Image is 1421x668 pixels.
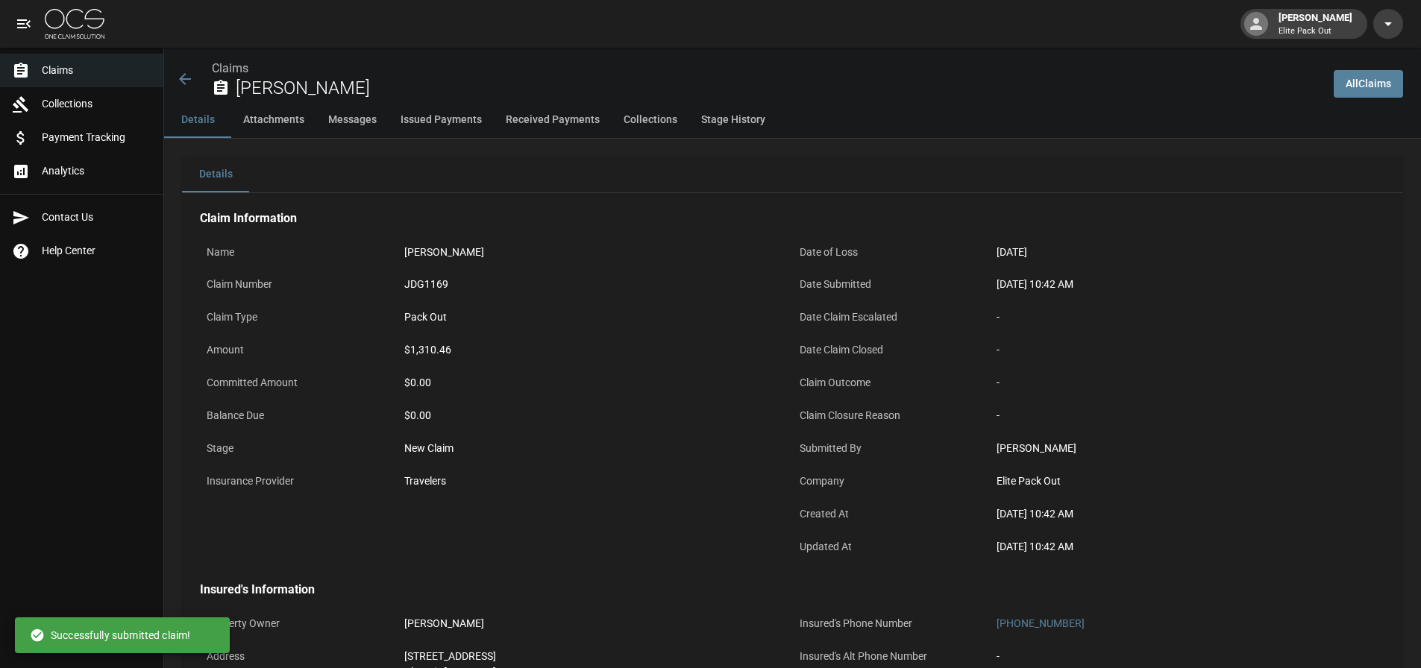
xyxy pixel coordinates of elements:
[200,270,398,299] p: Claim Number
[200,401,398,430] p: Balance Due
[200,368,398,397] p: Committed Amount
[389,102,494,138] button: Issued Payments
[404,342,451,358] div: $1,310.46
[404,441,786,456] div: New Claim
[42,243,151,259] span: Help Center
[182,157,249,192] button: Details
[997,441,1378,456] div: [PERSON_NAME]
[997,539,1378,555] div: [DATE] 10:42 AM
[404,473,446,489] div: Travelers
[30,622,190,649] div: Successfully submitted claim!
[200,467,398,496] p: Insurance Provider
[997,617,1085,629] a: [PHONE_NUMBER]
[793,303,991,332] p: Date Claim Escalated
[404,616,484,631] div: [PERSON_NAME]
[793,368,991,397] p: Claim Outcome
[997,506,1378,522] div: [DATE] 10:42 AM
[42,63,151,78] span: Claims
[997,277,1378,292] div: [DATE] 10:42 AM
[42,96,151,112] span: Collections
[236,78,1322,99] h2: [PERSON_NAME]
[612,102,689,138] button: Collections
[212,61,248,75] a: Claims
[200,335,398,365] p: Amount
[1334,70,1403,98] a: AllClaims
[793,335,991,365] p: Date Claim Closed
[9,9,39,39] button: open drawer
[997,649,1000,664] div: -
[997,245,1027,260] div: [DATE]
[997,309,1378,325] div: -
[494,102,612,138] button: Received Payments
[1273,10,1358,37] div: [PERSON_NAME]
[793,609,991,638] p: Insured's Phone Number
[793,238,991,267] p: Date of Loss
[997,375,1378,391] div: -
[200,238,398,267] p: Name
[42,163,151,179] span: Analytics
[200,609,398,638] p: Property Owner
[42,209,151,225] span: Contact Us
[997,342,1378,358] div: -
[200,582,1385,597] h4: Insured's Information
[1279,25,1352,38] p: Elite Pack Out
[793,467,991,496] p: Company
[997,408,1378,423] div: -
[404,408,786,423] div: $0.00
[45,9,104,39] img: ocs-logo-white-transparent.png
[164,102,231,138] button: Details
[793,532,991,561] p: Updated At
[793,270,991,299] p: Date Submitted
[793,401,991,430] p: Claim Closure Reason
[793,500,991,529] p: Created At
[200,303,398,332] p: Claim Type
[42,130,151,145] span: Payment Tracking
[997,473,1378,489] div: Elite Pack Out
[404,277,448,292] div: JDG1169
[689,102,777,138] button: Stage History
[404,649,528,664] div: [STREET_ADDRESS]
[404,245,484,260] div: [PERSON_NAME]
[164,102,1421,138] div: anchor tabs
[316,102,389,138] button: Messages
[200,211,1385,226] h4: Claim Information
[182,157,1403,192] div: details tabs
[231,102,316,138] button: Attachments
[404,309,447,325] div: Pack Out
[212,60,1322,78] nav: breadcrumb
[404,375,786,391] div: $0.00
[200,434,398,463] p: Stage
[793,434,991,463] p: Submitted By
